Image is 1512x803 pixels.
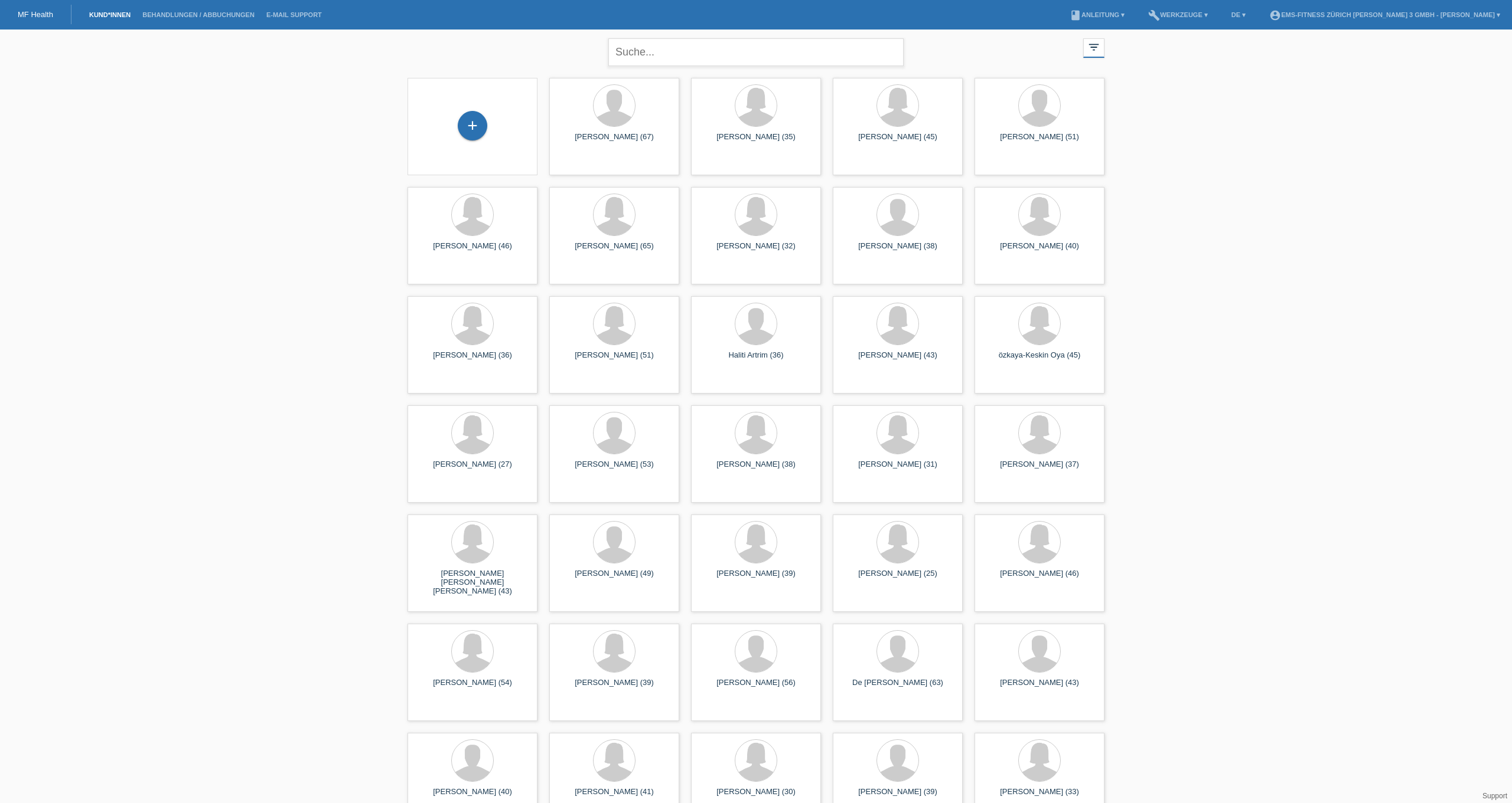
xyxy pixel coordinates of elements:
i: build [1148,9,1160,21]
div: Kund*in hinzufügen [458,116,487,136]
i: book [1070,9,1081,21]
div: [PERSON_NAME] (39) [559,678,670,697]
div: [PERSON_NAME] (45) [842,132,953,151]
a: bookAnleitung ▾ [1064,11,1130,18]
div: [PERSON_NAME] (51) [559,350,670,369]
a: Behandlungen / Abbuchungen [136,11,260,18]
div: [PERSON_NAME] (38) [700,460,812,478]
div: [PERSON_NAME] (67) [559,132,670,151]
input: Suche... [608,38,904,66]
div: [PERSON_NAME] (37) [984,460,1095,478]
a: Support [1482,792,1507,800]
div: [PERSON_NAME] (51) [984,132,1095,151]
a: E-Mail Support [260,11,328,18]
div: [PERSON_NAME] (49) [559,569,670,588]
div: [PERSON_NAME] (38) [842,241,953,260]
a: MF Health [18,10,53,19]
div: özkaya-Keskin Oya (45) [984,350,1095,369]
div: Haliti Artrim (36) [700,350,812,369]
a: DE ▾ [1226,11,1252,18]
div: [PERSON_NAME] (40) [984,241,1095,260]
div: [PERSON_NAME] (25) [842,569,953,588]
div: [PERSON_NAME] (53) [559,460,670,478]
a: account_circleEMS-Fitness Zürich [PERSON_NAME] 3 GmbH - [PERSON_NAME] ▾ [1263,11,1506,18]
div: [PERSON_NAME] [PERSON_NAME] [PERSON_NAME] (43) [417,569,528,590]
i: account_circle [1269,9,1281,21]
div: [PERSON_NAME] (27) [417,460,528,478]
div: [PERSON_NAME] (35) [700,132,812,151]
div: [PERSON_NAME] (39) [700,569,812,588]
div: [PERSON_NAME] (36) [417,350,528,369]
div: De [PERSON_NAME] (63) [842,678,953,697]
div: [PERSON_NAME] (31) [842,460,953,478]
div: [PERSON_NAME] (46) [984,569,1095,588]
div: [PERSON_NAME] (56) [700,678,812,697]
div: [PERSON_NAME] (46) [417,241,528,260]
div: [PERSON_NAME] (43) [984,678,1095,697]
i: filter_list [1087,41,1100,54]
a: buildWerkzeuge ▾ [1142,11,1214,18]
div: [PERSON_NAME] (65) [559,241,670,260]
div: [PERSON_NAME] (43) [842,350,953,369]
div: [PERSON_NAME] (32) [700,241,812,260]
div: [PERSON_NAME] (54) [417,678,528,697]
a: Kund*innen [83,11,136,18]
